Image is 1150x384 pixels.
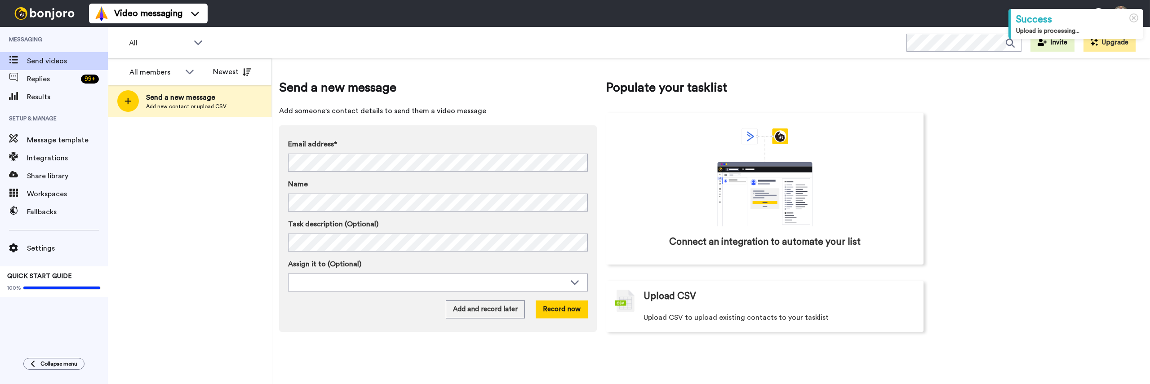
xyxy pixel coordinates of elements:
button: Invite [1030,34,1075,52]
span: Name [288,179,308,190]
img: vm-color.svg [94,6,109,21]
span: Fallbacks [27,207,108,217]
button: Upgrade [1083,34,1136,52]
span: Results [27,92,108,102]
img: bj-logo-header-white.svg [11,7,78,20]
span: Add new contact or upload CSV [146,103,226,110]
span: Upload CSV [644,290,696,303]
label: Email address* [288,139,588,150]
button: Collapse menu [23,358,84,370]
span: Settings [27,243,108,254]
span: Replies [27,74,77,84]
span: Add someone's contact details to send them a video message [279,106,597,116]
span: All [129,38,189,49]
div: Success [1016,13,1138,26]
span: Message template [27,135,108,146]
span: Integrations [27,153,108,163]
span: Workspaces [27,189,108,199]
button: Add and record later [446,300,525,318]
div: 99 + [81,75,99,84]
span: 100% [7,284,21,291]
label: Task description (Optional) [288,219,588,230]
div: animation [697,128,832,226]
span: Populate your tasklist [606,79,924,97]
span: Video messaging [114,7,182,20]
div: All members [129,67,181,78]
span: Connect an integration to automate your list [669,235,861,249]
label: Assign it to (Optional) [288,259,588,269]
button: Newest [206,63,258,81]
span: Share library [27,171,108,181]
img: csv-grey.png [615,290,635,312]
span: Send a new message [146,92,226,103]
span: Send a new message [279,79,597,97]
span: Upload CSV to upload existing contacts to your tasklist [644,312,829,323]
span: Collapse menu [40,360,77,367]
button: Record now [536,300,588,318]
span: QUICK START GUIDE [7,273,72,279]
div: Upload is processing... [1016,26,1138,35]
span: Send videos [27,56,108,66]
